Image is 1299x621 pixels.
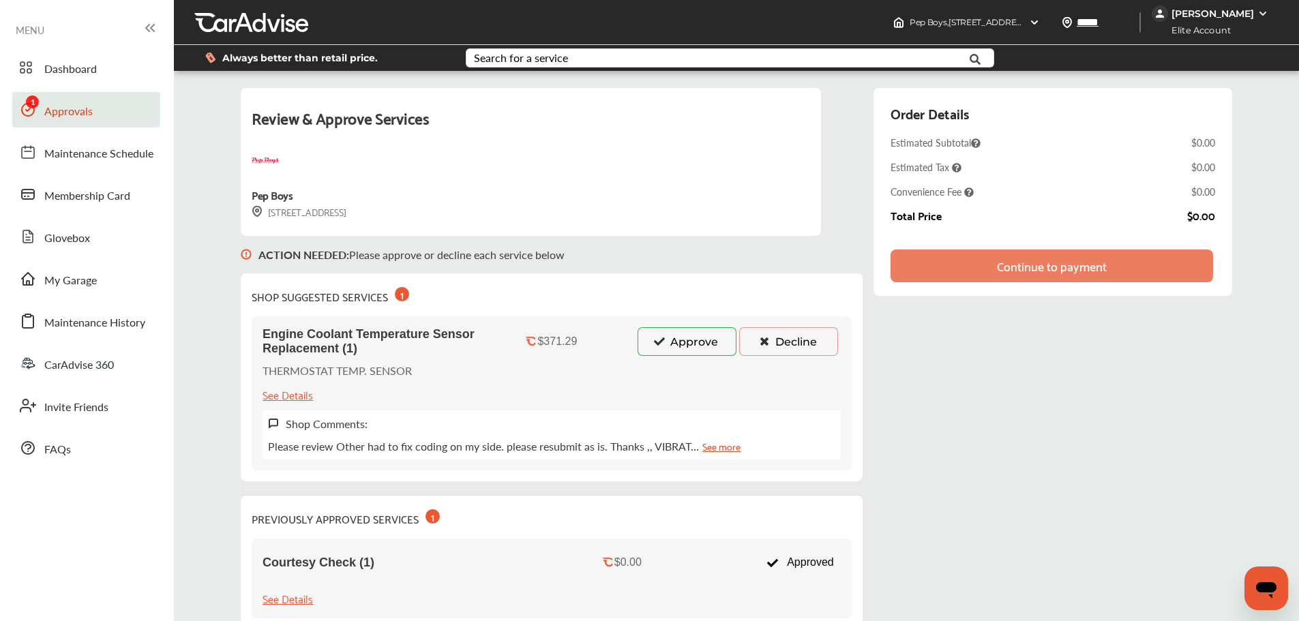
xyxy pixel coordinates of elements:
span: Dashboard [44,61,97,78]
div: Total Price [891,209,942,222]
img: header-divider.bc55588e.svg [1139,12,1141,33]
div: Search for a service [474,52,568,63]
div: See Details [263,589,313,607]
span: Maintenance Schedule [44,145,153,163]
span: Pep Boys , [STREET_ADDRESS] CHARLOTTE , NC 28269 [910,17,1119,27]
button: Decline [739,327,838,356]
a: Glovebox [12,219,160,254]
p: THERMOSTAT TEMP. SENSOR [263,363,412,378]
img: svg+xml;base64,PHN2ZyB3aWR0aD0iMTYiIGhlaWdodD0iMTciIHZpZXdCb3g9IjAgMCAxNiAxNyIgZmlsbD0ibm9uZSIgeG... [268,418,279,429]
div: Review & Approve Services [252,104,810,147]
div: SHOP SUGGESTED SERVICES [252,284,409,305]
button: Approve [638,327,736,356]
div: $371.29 [537,335,577,348]
span: Membership Card [44,187,130,205]
img: dollor_label_vector.a70140d1.svg [205,52,215,63]
img: svg+xml;base64,PHN2ZyB3aWR0aD0iMTYiIGhlaWdodD0iMTciIHZpZXdCb3g9IjAgMCAxNiAxNyIgZmlsbD0ibm9uZSIgeG... [241,236,252,273]
div: $0.00 [1187,209,1215,222]
a: Maintenance Schedule [12,134,160,170]
img: jVpblrzwTbfkPYzPPzSLxeg0AAAAASUVORK5CYII= [1152,5,1168,22]
div: 1 [395,287,409,301]
div: $0.00 [614,556,642,569]
span: Always better than retail price. [222,53,378,63]
img: location_vector.a44bc228.svg [1062,17,1073,28]
a: Maintenance History [12,303,160,339]
div: Order Details [891,102,969,125]
img: header-down-arrow.9dd2ce7d.svg [1029,17,1040,28]
span: My Garage [44,272,97,290]
a: See more [702,438,741,454]
span: Estimated Subtotal [891,136,981,149]
p: Please review Other had to fix coding on my side. please resubmit as is. Thanks ,, VIBRAT… [268,438,741,454]
div: Continue to payment [997,259,1107,273]
span: Engine Coolant Temperature Sensor Replacement (1) [263,327,488,356]
div: $0.00 [1191,160,1215,174]
span: FAQs [44,441,71,459]
img: WGsFRI8htEPBVLJbROoPRyZpYNWhNONpIPPETTm6eUC0GeLEiAAAAAElFTkSuQmCC [1257,8,1268,19]
a: Invite Friends [12,388,160,423]
div: [STREET_ADDRESS] [252,204,346,219]
span: Elite Account [1153,23,1241,37]
div: 1 [425,509,440,524]
b: ACTION NEEDED : [258,247,349,262]
iframe: Button to launch messaging window [1244,566,1288,610]
div: $0.00 [1191,185,1215,198]
div: [PERSON_NAME] [1171,7,1254,20]
a: Dashboard [12,50,160,85]
div: Pep Boys [252,185,293,204]
div: Approved [759,549,840,575]
span: Estimated Tax [891,160,961,174]
a: My Garage [12,261,160,297]
div: See Details [263,385,313,404]
span: MENU [16,25,44,35]
span: Approvals [44,103,93,121]
div: PREVIOUSLY APPROVED SERVICES [252,506,440,528]
a: Approvals [12,92,160,127]
a: FAQs [12,430,160,466]
span: Invite Friends [44,399,108,416]
span: Maintenance History [44,314,145,332]
span: Courtesy Check (1) [263,556,374,570]
img: header-home-logo.8d720a4f.svg [893,17,904,28]
img: svg+xml;base64,PHN2ZyB3aWR0aD0iMTYiIGhlaWdodD0iMTciIHZpZXdCb3g9IjAgMCAxNiAxNyIgZmlsbD0ibm9uZSIgeG... [252,206,263,217]
span: CarAdvise 360 [44,357,114,374]
a: CarAdvise 360 [12,346,160,381]
span: Glovebox [44,230,90,247]
a: Membership Card [12,177,160,212]
span: Convenience Fee [891,185,974,198]
div: $0.00 [1191,136,1215,149]
p: Please approve or decline each service below [258,247,565,262]
label: Shop Comments: [286,416,368,431]
img: logo-pepboys.png [252,147,279,175]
